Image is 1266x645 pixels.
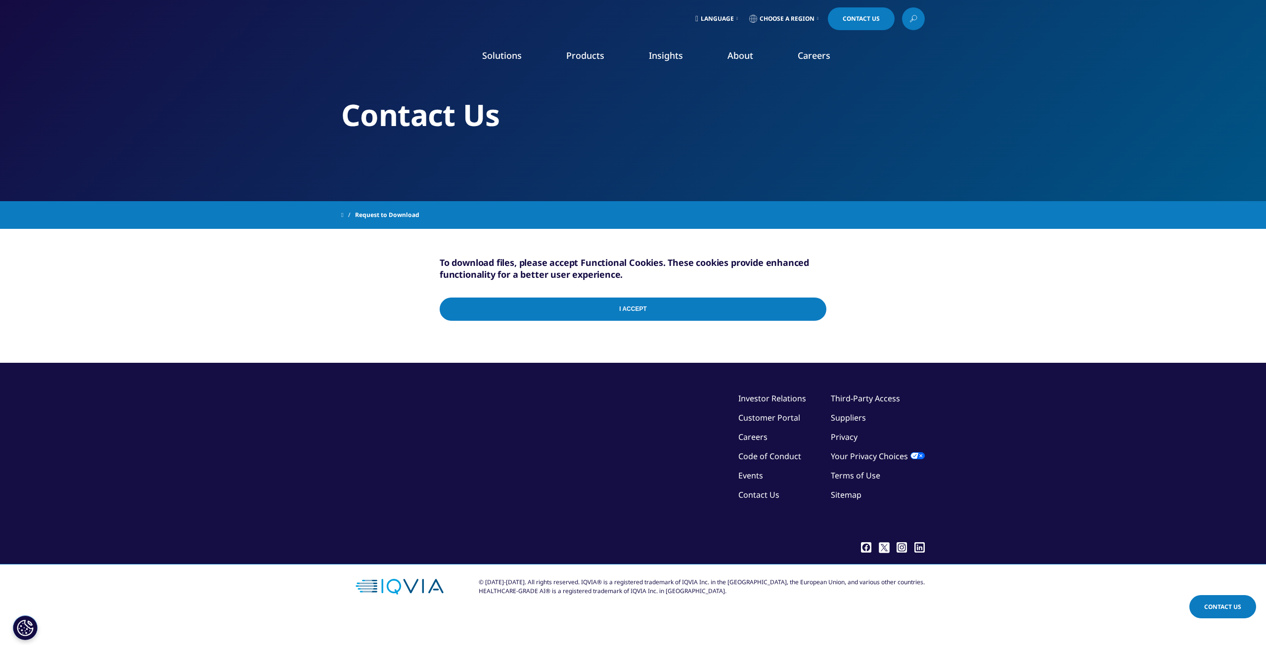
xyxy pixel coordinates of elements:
[798,49,830,61] a: Careers
[566,49,604,61] a: Products
[355,206,419,224] span: Request to Download
[738,489,779,500] a: Contact Us
[831,393,900,404] a: Third-Party Access
[738,451,801,462] a: Code of Conduct
[649,49,683,61] a: Insights
[440,298,826,321] input: I Accept
[738,470,763,481] a: Events
[1204,602,1241,611] span: Contact Us
[479,578,925,596] div: © [DATE]-[DATE]. All rights reserved. IQVIA® is a registered trademark of IQVIA Inc. in the [GEOG...
[1189,595,1256,618] a: Contact Us
[738,431,768,442] a: Careers
[831,489,861,500] a: Sitemap
[831,412,866,423] a: Suppliers
[13,615,38,640] button: Cookies Settings
[727,49,753,61] a: About
[738,393,806,404] a: Investor Relations
[843,16,880,22] span: Contact Us
[831,470,880,481] a: Terms of Use
[482,49,522,61] a: Solutions
[440,257,826,280] h5: To download files, please accept Functional Cookies. These cookies provide enhanced functionality...
[738,412,800,423] a: Customer Portal
[424,35,925,81] nav: Primary
[760,15,814,23] span: Choose a Region
[831,431,858,442] a: Privacy
[828,7,895,30] a: Contact Us
[701,15,734,23] span: Language
[341,96,925,133] h2: Contact Us
[831,451,925,462] a: Your Privacy Choices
